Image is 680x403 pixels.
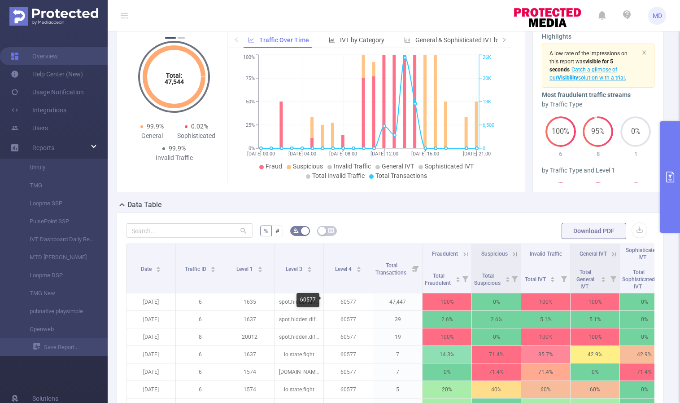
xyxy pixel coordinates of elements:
i: icon: line-chart [248,37,254,43]
i: Filter menu [508,264,521,293]
p: 5 [373,381,422,398]
h3: Highlights [542,32,654,41]
div: Sort [505,275,510,281]
tspan: [DATE] 12:00 [371,151,398,157]
p: 1637 [225,346,274,363]
p: [DATE] [126,381,175,398]
i: Filter menu [459,264,471,293]
p: 1574 [225,363,274,381]
p: 0% [472,328,521,345]
i: icon: caret-up [455,275,460,278]
div: Sort [356,265,362,270]
span: Total Transactions [375,172,427,179]
span: 95% [583,128,613,135]
button: Download PDF [562,223,626,239]
p: spot.hidden.difference [275,293,323,310]
p: 47,447 [373,293,422,310]
span: Suspicious [481,251,508,257]
div: Sort [550,275,555,281]
div: 60577 [296,293,319,307]
a: Loopme SSP [18,195,97,213]
p: 6 [176,381,225,398]
p: [DOMAIN_NAME] [275,363,323,381]
span: Total General IVT [576,269,594,290]
span: Traffic ID [185,266,208,272]
p: 2.6% [472,311,521,328]
i: icon: caret-up [550,275,555,278]
p: spot.hidden.difference [275,311,323,328]
p: 1635 [225,293,274,310]
p: 6 [176,293,225,310]
div: Sort [257,265,263,270]
p: 6 [542,150,580,159]
span: Suspicious [293,163,323,170]
a: pubnative playsimple [18,302,97,320]
i: icon: caret-up [211,265,216,268]
i: icon: caret-up [156,265,161,268]
i: icon: close [641,50,647,55]
p: 85.7% [521,346,570,363]
tspan: 0% [248,146,255,151]
p: [DATE] [126,346,175,363]
a: TMG [18,177,97,195]
i: icon: caret-down [211,269,216,271]
span: 99.9% [147,123,164,130]
i: icon: caret-down [307,269,312,271]
p: 71.4% [472,363,521,381]
i: icon: table [328,228,334,233]
div: Sort [156,265,161,270]
div: Sophisticated [174,131,218,141]
span: was [549,58,613,73]
i: icon: bar-chart [329,37,335,43]
p: 7 [373,346,422,363]
p: 1637 [225,311,274,328]
a: Save Report... [33,338,108,356]
b: Visibility [558,75,578,81]
tspan: 25% [246,122,255,128]
span: 0% [620,128,651,135]
i: icon: right [501,37,507,42]
a: Integrations [11,101,66,119]
a: Loopme DSP [18,266,97,284]
tspan: 0 [483,146,485,151]
p: io.state.fight [275,381,323,398]
p: 60577 [324,293,373,310]
a: Help Center (New) [11,65,83,83]
span: Traffic Over Time [259,36,309,44]
span: Fraudulent [432,251,458,257]
tspan: 50% [246,99,255,105]
p: [DATE] [126,293,175,310]
p: 100% [521,328,570,345]
span: Total Sophisticated IVT [622,269,655,290]
p: 8 [580,150,617,159]
i: icon: caret-down [601,279,606,281]
p: 6 [176,346,225,363]
button: 2 [178,37,185,39]
span: Invalid Traffic [530,251,562,257]
i: Filter menu [558,264,570,293]
i: icon: caret-down [505,279,510,281]
span: Total Invalid Traffic [312,172,365,179]
p: 20% [423,381,471,398]
p: 19 [373,328,422,345]
p: 5.1% [521,311,570,328]
span: Level 1 [236,266,254,272]
p: 8 [176,328,225,345]
span: IVT by Category [340,36,384,44]
tspan: 6,500 [483,122,494,128]
a: PulsePoint SSP [18,213,97,230]
div: by Traffic Type [542,100,654,109]
span: 99.9% [169,145,186,152]
tspan: [DATE] 00:00 [247,151,275,157]
tspan: Total: [166,72,183,79]
tspan: [DATE] 04:00 [288,151,316,157]
i: icon: bar-chart [404,37,410,43]
a: IVT Dashboard Daily Report [18,230,97,248]
i: icon: caret-up [505,275,510,278]
p: 5.1% [571,311,619,328]
h2: Data Table [127,199,162,210]
span: Level 4 [335,266,353,272]
p: 2.6% [423,311,471,328]
span: A low rate of the impressions on this report [549,50,628,65]
span: Sophisticated IVT [425,163,474,170]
